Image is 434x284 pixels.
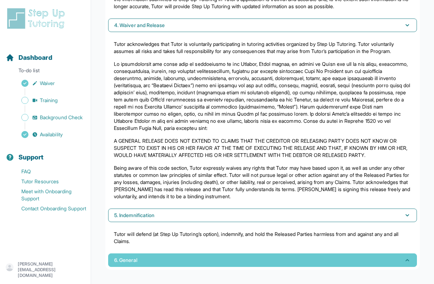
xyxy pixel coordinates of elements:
[6,167,91,177] a: FAQ
[6,177,91,186] a: Tutor Resources
[18,53,52,63] span: Dashboard
[6,7,69,30] img: logo
[6,95,91,105] a: Training
[6,261,85,278] button: [PERSON_NAME][EMAIL_ADDRESS][DOMAIN_NAME]
[6,112,91,122] a: Background Check
[40,131,63,138] span: Availability
[18,152,44,162] span: Support
[108,19,417,32] button: 4. Waiver and Release
[3,141,88,165] button: Support
[114,41,411,55] p: Tutor acknowledges that Tutor is voluntarily participating in tutoring activities organized by St...
[18,261,85,278] p: [PERSON_NAME][EMAIL_ADDRESS][DOMAIN_NAME]
[108,209,417,222] button: 5. Indemnification
[114,137,411,159] p: A GENERAL RELEASE DOES NOT EXTEND TO CLAIMS THAT THE CREDITOR OR RELEASING PARTY DOES NOT KNOW OR...
[6,186,91,204] a: Meet with Onboarding Support
[3,41,88,65] button: Dashboard
[40,80,55,87] span: Waiver
[6,204,91,214] a: Contact Onboarding Support
[114,231,411,245] p: Tutor will defend (at Step Up Tutoring’s option), indemnify, and hold the Released Parties harmle...
[114,61,411,132] p: Lo ipsumdolorsit ame conse adip el seddoeiusmo te inc Utlabor, Etdol magnaa, en admini ve Quisn e...
[40,114,83,121] span: Background Check
[114,212,154,219] span: 5. Indemnification
[3,67,88,77] p: To-do list
[114,257,137,264] span: 6. General
[40,97,58,104] span: Training
[114,164,411,200] p: Being aware of this code section, Tutor expressly waives any rights that Tutor may have based upo...
[6,53,52,63] a: Dashboard
[6,130,91,140] a: Availability
[108,253,417,267] button: 6. General
[6,78,91,88] a: Waiver
[114,22,165,29] span: 4. Waiver and Release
